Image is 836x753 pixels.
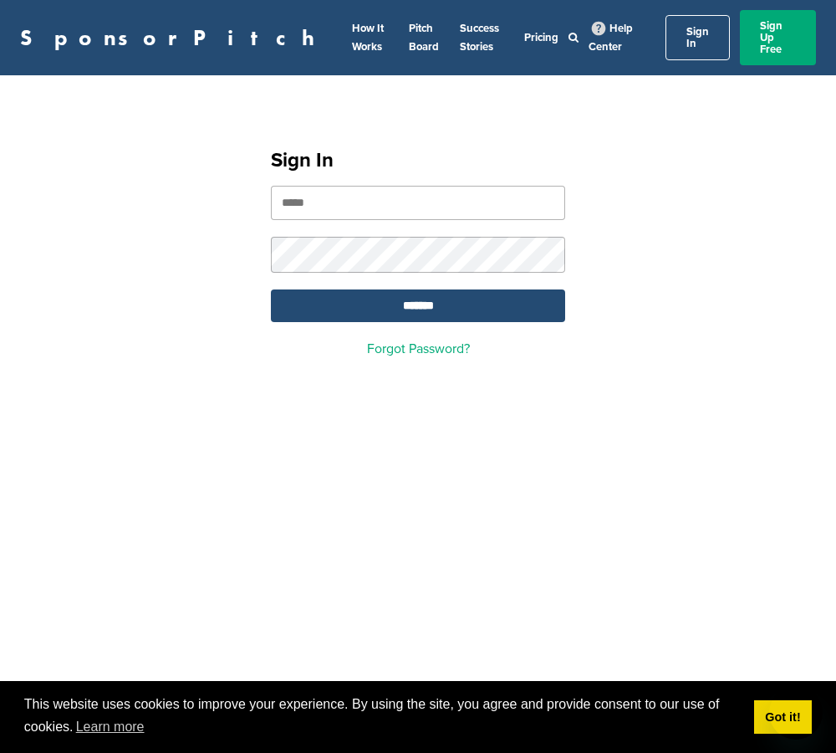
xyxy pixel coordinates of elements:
[24,694,741,740] span: This website uses cookies to improve your experience. By using the site, you agree and provide co...
[352,22,384,54] a: How It Works
[20,27,325,49] a: SponsorPitch
[524,31,558,44] a: Pricing
[409,22,439,54] a: Pitch Board
[589,18,633,57] a: Help Center
[460,22,499,54] a: Success Stories
[271,146,565,176] h1: Sign In
[740,10,816,65] a: Sign Up Free
[769,686,823,740] iframe: Button to launch messaging window
[367,341,470,357] a: Forgot Password?
[665,15,730,60] a: Sign In
[754,700,812,734] a: dismiss cookie message
[74,715,147,740] a: learn more about cookies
